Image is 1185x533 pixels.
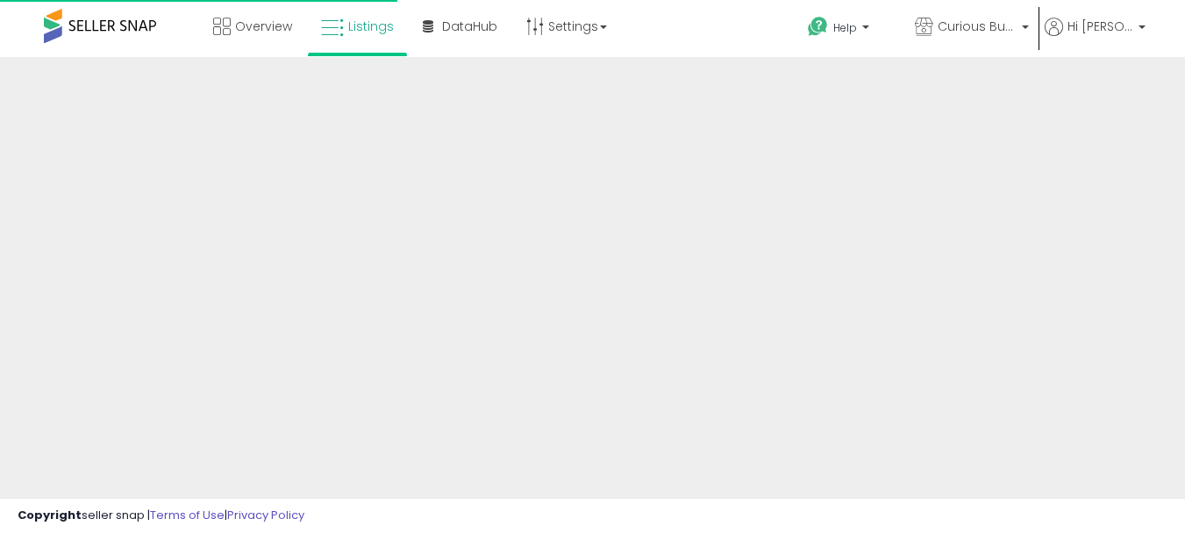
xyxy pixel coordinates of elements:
[235,18,292,35] span: Overview
[18,507,82,523] strong: Copyright
[938,18,1017,35] span: Curious Buy Nature
[807,16,829,38] i: Get Help
[150,507,225,523] a: Terms of Use
[833,20,857,35] span: Help
[1067,18,1133,35] span: Hi [PERSON_NAME]
[227,507,304,523] a: Privacy Policy
[794,3,899,57] a: Help
[18,508,304,524] div: seller snap | |
[442,18,497,35] span: DataHub
[348,18,394,35] span: Listings
[1045,18,1146,57] a: Hi [PERSON_NAME]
